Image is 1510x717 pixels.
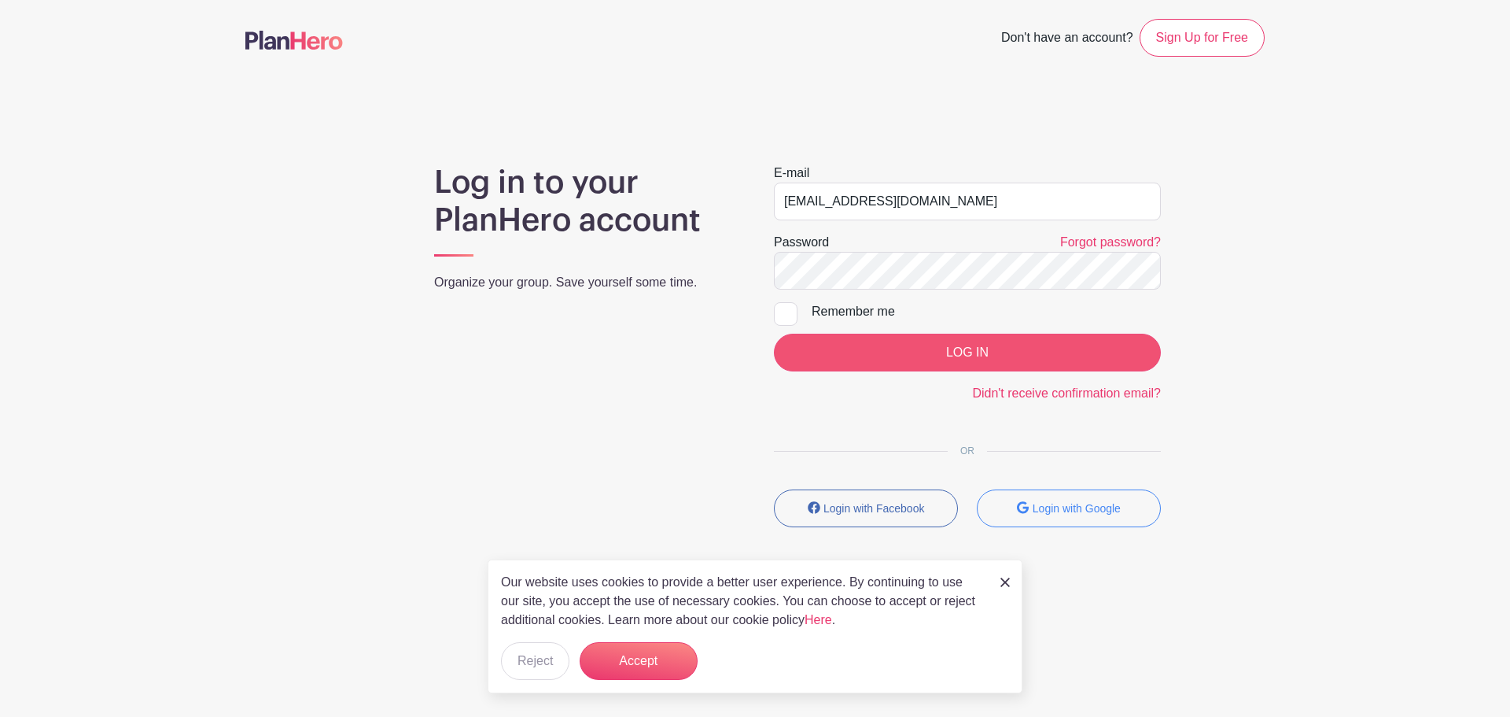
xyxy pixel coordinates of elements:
[501,573,984,630] p: Our website uses cookies to provide a better user experience. By continuing to use our site, you ...
[434,164,736,239] h1: Log in to your PlanHero account
[501,642,569,680] button: Reject
[774,164,809,183] label: E-mail
[1140,19,1265,57] a: Sign Up for Free
[774,490,958,527] button: Login with Facebook
[774,334,1161,371] input: LOG IN
[977,490,1161,527] button: Login with Google
[774,233,829,252] label: Password
[580,642,698,680] button: Accept
[805,613,832,626] a: Here
[1000,578,1010,587] img: close_button-5f87c8562297e5c2d7936805f587ecaba9071eb48480494691a3f1689db116b3.svg
[972,386,1161,400] a: Didn't receive confirmation email?
[823,502,924,515] small: Login with Facebook
[1001,22,1133,57] span: Don't have an account?
[434,273,736,292] p: Organize your group. Save yourself some time.
[1060,235,1161,249] a: Forgot password?
[245,31,343,50] img: logo-507f7623f17ff9eddc593b1ce0a138ce2505c220e1c5a4e2b4648c50719b7d32.svg
[948,445,987,456] span: OR
[1033,502,1121,515] small: Login with Google
[812,302,1161,321] div: Remember me
[774,183,1161,220] input: e.g. julie@eventco.com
